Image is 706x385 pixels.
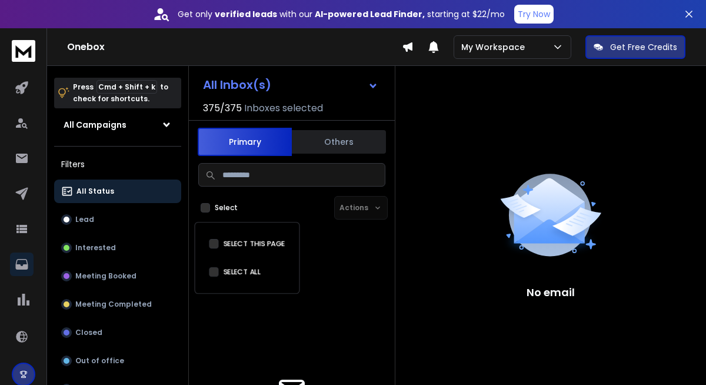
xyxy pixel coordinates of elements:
button: Interested [54,236,181,260]
p: Meeting Booked [75,271,136,281]
h1: All Campaigns [64,119,126,131]
p: Interested [75,243,116,253]
h1: Onebox [67,40,402,54]
button: All Inbox(s) [194,73,388,97]
button: All Campaigns [54,113,181,137]
p: No email [527,284,575,301]
p: Get only with our starting at $22/mo [178,8,505,20]
button: All Status [54,180,181,203]
button: Meeting Booked [54,264,181,288]
p: Get Free Credits [610,41,677,53]
button: Get Free Credits [585,35,685,59]
label: SELECT ALL [224,267,261,277]
p: My Workspace [461,41,529,53]
label: Select [215,203,238,213]
button: Others [292,129,386,155]
p: Try Now [518,8,550,20]
button: Out of office [54,349,181,373]
strong: verified leads [215,8,277,20]
p: Closed [75,328,102,337]
span: 375 / 375 [203,101,242,115]
h3: Inboxes selected [244,101,323,115]
p: All Status [76,187,114,196]
p: Meeting Completed [75,300,152,309]
h1: All Inbox(s) [203,79,271,91]
p: Press to check for shortcuts. [73,81,168,105]
label: SELECT THIS PAGE [224,239,285,248]
h3: Filters [54,156,181,172]
button: Try Now [514,5,554,24]
button: Meeting Completed [54,293,181,316]
button: Primary [198,128,292,156]
button: Lead [54,208,181,231]
strong: AI-powered Lead Finder, [315,8,425,20]
p: Lead [75,215,94,224]
span: Cmd + Shift + k [96,80,157,94]
button: Closed [54,321,181,344]
img: logo [12,40,35,62]
p: Out of office [75,356,124,366]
